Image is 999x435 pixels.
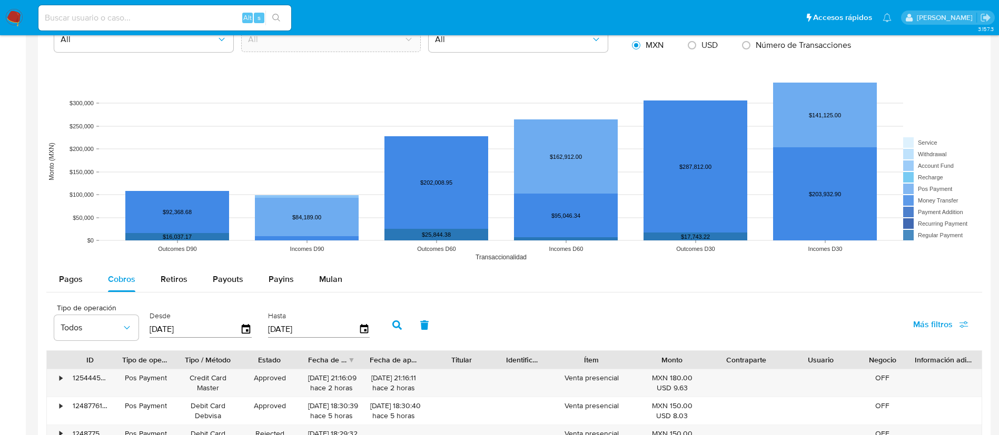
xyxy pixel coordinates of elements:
[980,12,991,23] a: Salir
[917,13,976,23] p: alicia.aldreteperez@mercadolibre.com.mx
[258,13,261,23] span: s
[813,12,872,23] span: Accesos rápidos
[265,11,287,25] button: search-icon
[243,13,252,23] span: Alt
[978,25,994,33] span: 3.157.3
[883,13,892,22] a: Notificaciones
[38,11,291,25] input: Buscar usuario o caso...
